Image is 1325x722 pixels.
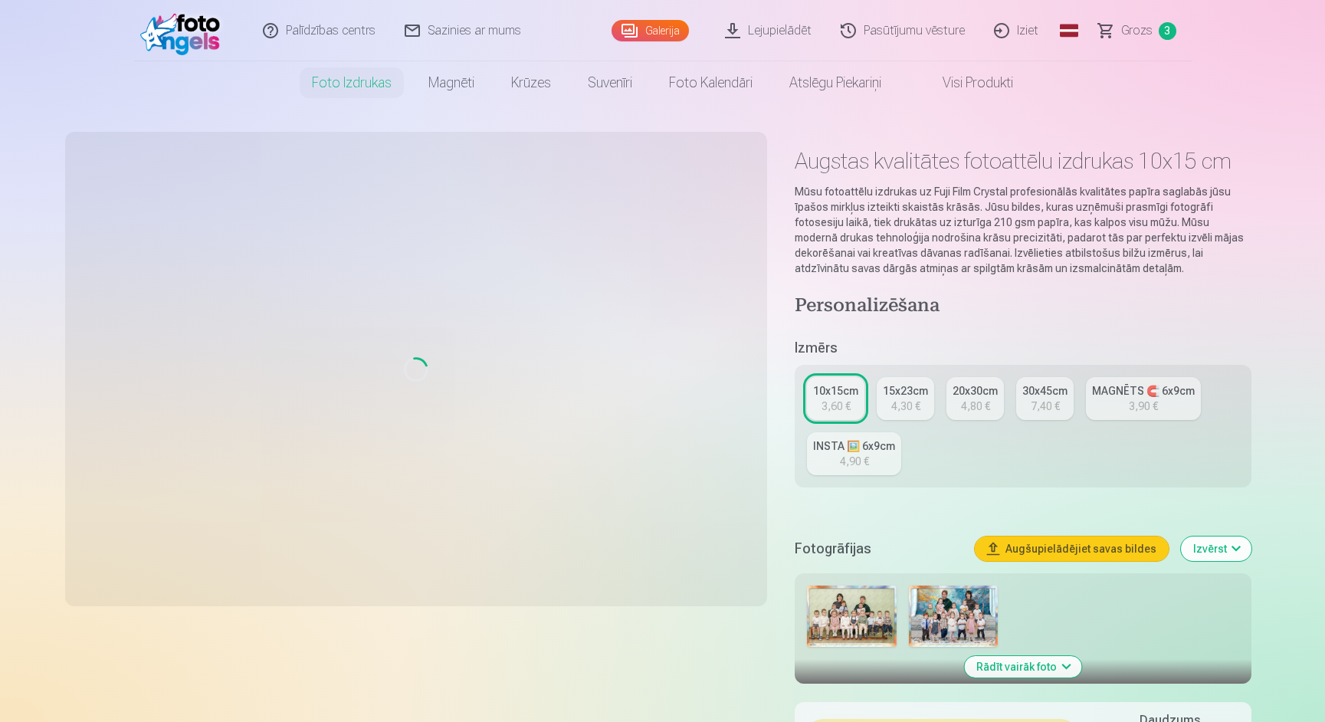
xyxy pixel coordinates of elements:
div: 4,30 € [891,399,920,414]
a: Visi produkti [900,61,1031,104]
div: 4,90 € [840,454,869,469]
a: 10x15cm3,60 € [807,377,864,420]
a: Krūzes [493,61,569,104]
span: 3 [1159,22,1176,40]
div: INSTA 🖼️ 6x9cm [813,438,895,454]
p: Mūsu fotoattēlu izdrukas uz Fuji Film Crystal profesionālās kvalitātes papīra saglabās jūsu īpašo... [795,184,1251,276]
button: Augšupielādējiet savas bildes [975,537,1169,561]
a: INSTA 🖼️ 6x9cm4,90 € [807,432,901,475]
button: Rādīt vairāk foto [964,656,1081,678]
div: 7,40 € [1031,399,1060,414]
a: Foto izdrukas [294,61,410,104]
h1: Augstas kvalitātes fotoattēlu izdrukas 10x15 cm [795,147,1251,175]
h5: Fotogrāfijas [795,538,962,560]
div: 10x15cm [813,383,858,399]
div: MAGNĒTS 🧲 6x9cm [1092,383,1195,399]
a: Foto kalendāri [651,61,771,104]
div: 3,60 € [822,399,851,414]
div: 20x30cm [953,383,998,399]
span: Grozs [1121,21,1153,40]
div: 4,80 € [961,399,990,414]
div: 15x23cm [883,383,928,399]
div: 3,90 € [1129,399,1158,414]
a: Suvenīri [569,61,651,104]
h4: Personalizēšana [795,294,1251,319]
a: 30x45cm7,40 € [1016,377,1074,420]
a: 20x30cm4,80 € [946,377,1004,420]
a: 15x23cm4,30 € [877,377,934,420]
a: MAGNĒTS 🧲 6x9cm3,90 € [1086,377,1201,420]
button: Izvērst [1181,537,1251,561]
h5: Izmērs [795,337,1251,359]
img: /fa1 [140,6,228,55]
div: 30x45cm [1022,383,1068,399]
a: Magnēti [410,61,493,104]
a: Atslēgu piekariņi [771,61,900,104]
a: Galerija [612,20,689,41]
